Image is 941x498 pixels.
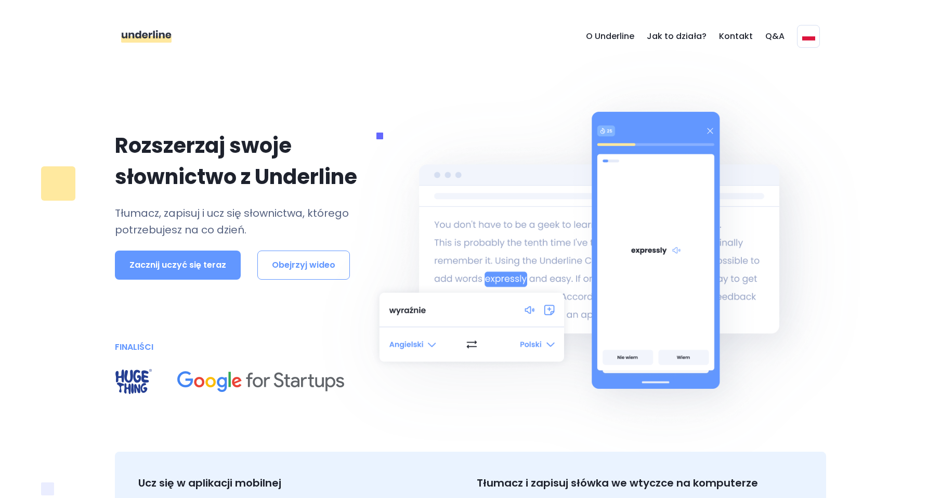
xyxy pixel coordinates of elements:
[115,130,364,192] p: Rozszerzaj swoje słownictwo z Underline
[115,361,152,402] img: finaliści akceleratora startupów huge thing
[641,21,713,52] a: Jak to działa?
[115,342,364,352] h4: FINALIŚCI
[115,251,241,280] button: Zacznij uczyć się teraz
[802,32,815,41] img: underline flaga polski
[115,205,364,238] p: Tłumacz, zapisuj i ucz się słownictwa, którego potrzebujesz na co dzień.
[713,21,759,52] a: Kontakt
[257,251,350,280] button: Obejrzyj wideo
[580,21,641,52] a: O Underline
[370,87,820,429] img: underline fiszki angielskie do nauki
[759,21,791,52] a: Q&A
[121,30,172,43] img: underline aplikacja do nauki angielskiego fiszki
[138,475,464,491] p: Ucz się w aplikacji mobilnej
[177,371,344,392] img: finaliści programu dla startupów google for startups
[477,475,803,491] p: Tłumacz i zapisuj słówka we wtyczce na komputerze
